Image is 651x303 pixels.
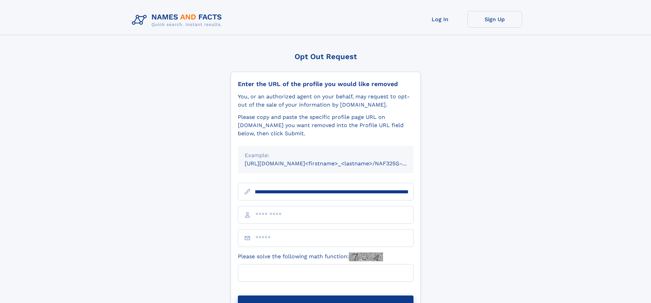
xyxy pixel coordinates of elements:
[238,113,413,138] div: Please copy and paste the specific profile page URL on [DOMAIN_NAME] you want removed into the Pr...
[413,11,467,28] a: Log In
[129,11,228,29] img: Logo Names and Facts
[238,80,413,88] div: Enter the URL of the profile you would like removed
[238,93,413,109] div: You, or an authorized agent on your behalf, may request to opt-out of the sale of your informatio...
[238,252,383,261] label: Please solve the following math function:
[245,160,426,167] small: [URL][DOMAIN_NAME]<firstname>_<lastname>/NAF325G-xxxxxxxx
[231,52,421,61] div: Opt Out Request
[467,11,522,28] a: Sign Up
[245,151,407,160] div: Example:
